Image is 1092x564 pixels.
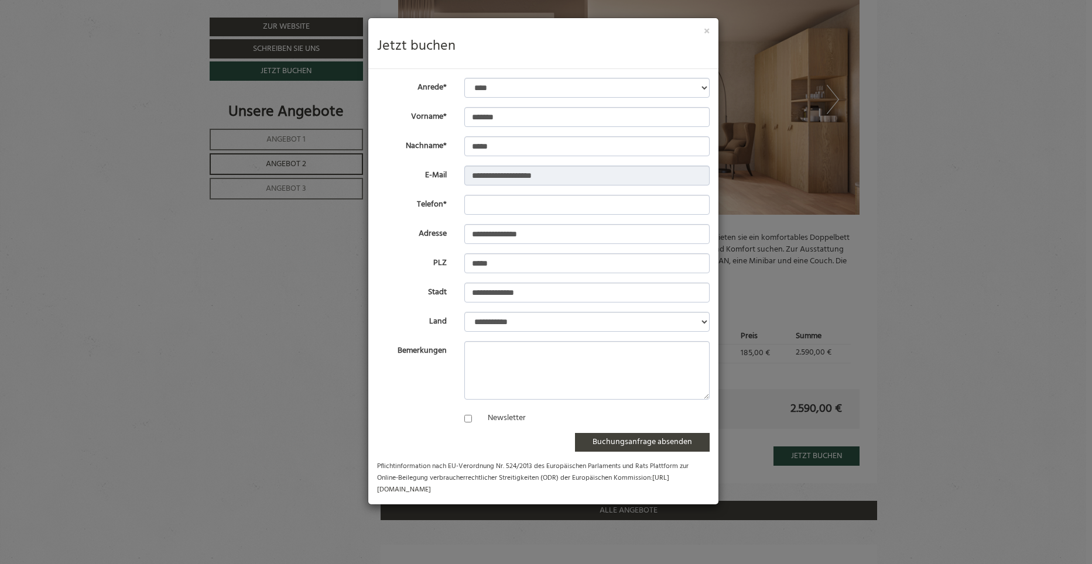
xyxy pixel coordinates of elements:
[368,136,456,152] label: Nachname*
[368,166,456,181] label: E-Mail
[368,312,456,328] label: Land
[377,460,689,495] small: Pflichtinformation nach EU-Verordnung Nr. 524/2013 des Europäischen Parlaments und Rats Plattform...
[368,195,456,211] label: Telefon*
[377,472,669,495] a: [URL][DOMAIN_NAME]
[368,283,456,298] label: Stadt
[18,53,160,60] small: 17:12
[398,309,461,329] button: Senden
[704,26,710,38] button: ×
[575,433,710,452] button: Buchungsanfrage absenden
[368,107,456,123] label: Vorname*
[368,341,456,357] label: Bemerkungen
[18,33,160,42] div: Berghotel Ratschings
[9,31,166,63] div: Guten Tag, wie können wir Ihnen helfen?
[368,253,456,269] label: PLZ
[368,224,456,240] label: Adresse
[207,9,254,27] div: Montag
[476,412,526,424] label: Newsletter
[377,39,710,54] h3: Jetzt buchen
[368,78,456,94] label: Anrede*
